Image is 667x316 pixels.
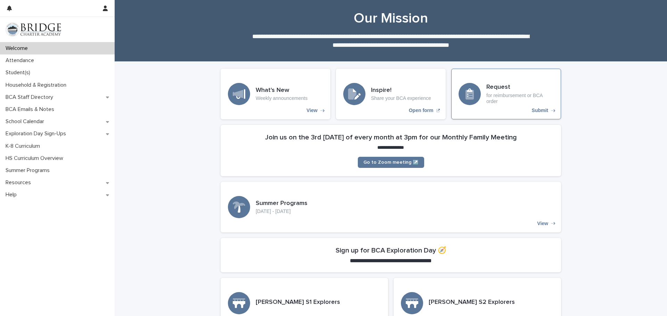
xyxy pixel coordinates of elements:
[336,246,446,255] h2: Sign up for BCA Exploration Day 🧭
[256,299,340,306] h3: [PERSON_NAME] S1 Explorers
[3,106,60,113] p: BCA Emails & Notes
[221,182,561,232] a: View
[221,69,330,119] a: View
[256,200,307,207] h3: Summer Programs
[256,95,307,101] p: Weekly announcements
[3,94,59,101] p: BCA Staff Directory
[3,155,69,162] p: HS Curriculum Overview
[336,69,446,119] a: Open form
[3,82,72,88] p: Household & Registration
[221,10,561,27] h1: Our Mission
[306,108,318,113] p: View
[451,69,561,119] a: Submit
[363,160,419,165] span: Go to Zoom meeting ↗️
[256,87,307,94] h3: What's New
[3,191,22,198] p: Help
[265,133,517,142] h2: Join us on the 3rd [DATE] of every month at 3pm for our Monthly Family Meeting
[3,167,55,174] p: Summer Programs
[486,93,554,104] p: for reimbursement or BCA order
[256,208,307,214] p: [DATE] - [DATE]
[3,130,72,137] p: Exploration Day Sign-Ups
[371,95,431,101] p: Share your BCA experience
[429,299,515,306] h3: [PERSON_NAME] S2 Explorers
[3,45,33,52] p: Welcome
[3,179,36,186] p: Resources
[3,118,50,125] p: School Calendar
[6,23,61,36] img: V1C1m3IdTEidaUdm9Hs0
[3,69,36,76] p: Student(s)
[486,84,554,91] h3: Request
[371,87,431,94] h3: Inspire!
[532,108,548,113] p: Submit
[3,143,46,150] p: K-8 Curriculum
[537,221,548,227] p: View
[3,57,40,64] p: Attendance
[409,108,434,113] p: Open form
[358,157,424,168] a: Go to Zoom meeting ↗️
